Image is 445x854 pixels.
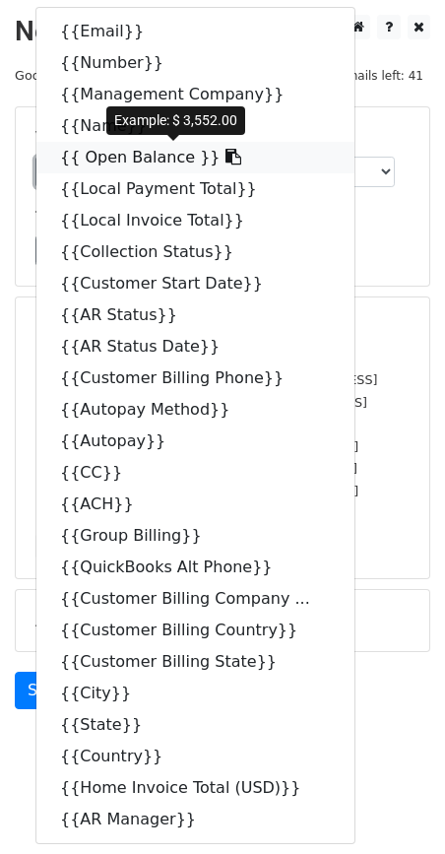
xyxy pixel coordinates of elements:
[36,331,354,362] a: {{AR Status Date}}
[15,15,430,48] h2: New Campaign
[36,173,354,205] a: {{Local Payment Total}}
[347,759,445,854] iframe: Chat Widget
[36,678,354,709] a: {{City}}
[36,205,354,236] a: {{Local Invoice Total}}
[36,772,354,804] a: {{Home Invoice Total (USD)}}
[36,47,354,79] a: {{Number}}
[36,394,354,426] a: {{Autopay Method}}
[36,583,354,615] a: {{Customer Billing Company ...
[36,457,354,489] a: {{CC}}
[36,804,354,835] a: {{AR Manager}}
[36,489,354,520] a: {{ACH}}
[15,672,80,709] a: Send
[36,236,354,268] a: {{Collection Status}}
[36,741,354,772] a: {{Country}}
[36,16,354,47] a: {{Email}}
[36,646,354,678] a: {{Customer Billing State}}
[15,68,283,83] small: Google Sheet:
[36,268,354,299] a: {{Customer Start Date}}
[36,299,354,331] a: {{AR Status}}
[298,68,430,83] a: Daily emails left: 41
[36,362,354,394] a: {{Customer Billing Phone}}
[36,520,354,552] a: {{Group Billing}}
[36,552,354,583] a: {{QuickBooks Alt Phone}}
[36,426,354,457] a: {{Autopay}}
[36,615,354,646] a: {{Customer Billing Country}}
[36,709,354,741] a: {{State}}
[36,79,354,110] a: {{Management Company}}
[106,106,245,135] div: Example: $ 3,552.00
[36,142,354,173] a: {{ Open Balance }}
[36,110,354,142] a: {{Name}}
[298,65,430,87] span: Daily emails left: 41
